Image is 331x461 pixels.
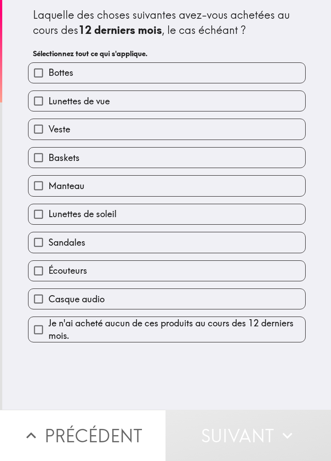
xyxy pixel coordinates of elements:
[48,152,80,164] span: Baskets
[33,8,301,37] div: Laquelle des choses suivantes avez-vous achetées au cours des , le cas échéant ?
[48,95,110,107] span: Lunettes de vue
[28,317,305,342] button: Je n'ai acheté aucun de ces produits au cours des 12 derniers mois.
[48,264,87,277] span: Écouteurs
[48,123,70,136] span: Veste
[48,236,85,249] span: Sandales
[28,176,305,196] button: Manteau
[48,293,105,305] span: Casque audio
[28,91,305,111] button: Lunettes de vue
[28,204,305,224] button: Lunettes de soleil
[28,63,305,83] button: Bottes
[48,208,117,220] span: Lunettes de soleil
[48,66,73,79] span: Bottes
[28,261,305,281] button: Écouteurs
[48,317,305,342] span: Je n'ai acheté aucun de ces produits au cours des 12 derniers mois.
[28,119,305,139] button: Veste
[48,180,85,192] span: Manteau
[28,148,305,168] button: Baskets
[78,23,162,37] b: 12 derniers mois
[28,232,305,252] button: Sandales
[165,410,331,461] button: Suivant
[33,49,301,58] h6: Sélectionnez tout ce qui s'applique.
[28,289,305,309] button: Casque audio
